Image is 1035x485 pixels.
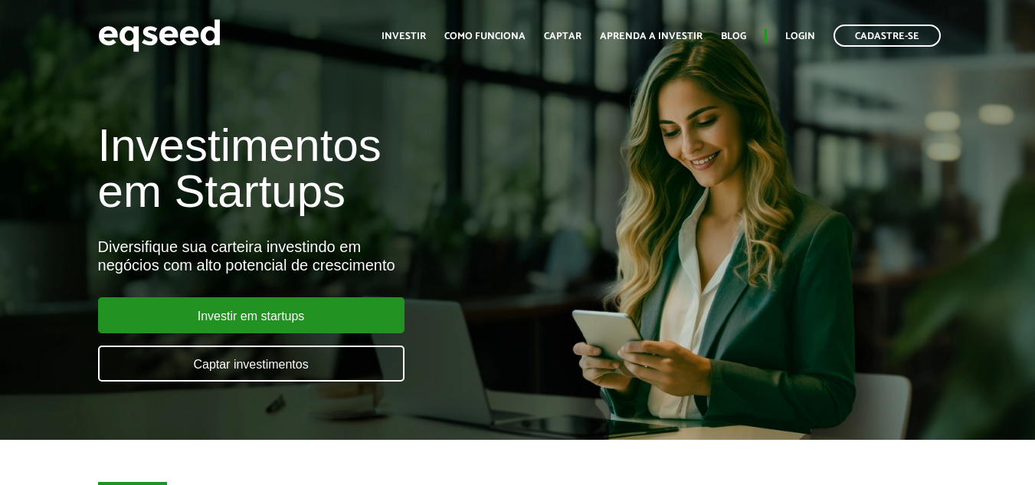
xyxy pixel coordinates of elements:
a: Como funciona [444,31,526,41]
div: Diversifique sua carteira investindo em negócios com alto potencial de crescimento [98,238,593,274]
a: Cadastre-se [834,25,941,47]
a: Login [785,31,815,41]
a: Captar investimentos [98,346,405,382]
a: Blog [721,31,746,41]
h1: Investimentos em Startups [98,123,593,215]
a: Investir em startups [98,297,405,333]
a: Aprenda a investir [600,31,703,41]
img: EqSeed [98,15,221,56]
a: Investir [382,31,426,41]
a: Captar [544,31,581,41]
